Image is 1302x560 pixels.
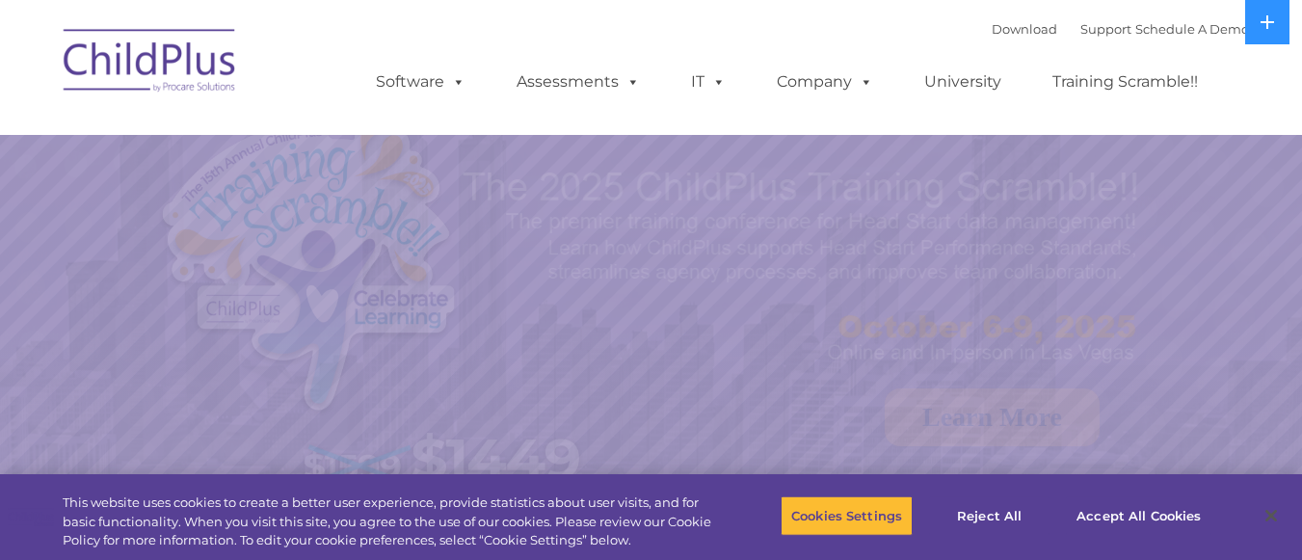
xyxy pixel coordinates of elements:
button: Reject All [929,495,1050,536]
a: Company [757,63,892,101]
div: This website uses cookies to create a better user experience, provide statistics about user visit... [63,493,716,550]
a: Schedule A Demo [1135,21,1249,37]
a: Assessments [497,63,659,101]
button: Accept All Cookies [1066,495,1211,536]
a: Software [357,63,485,101]
button: Close [1250,494,1292,537]
img: ChildPlus by Procare Solutions [54,15,247,112]
a: Support [1080,21,1131,37]
a: Download [992,21,1057,37]
button: Cookies Settings [781,495,913,536]
font: | [992,21,1249,37]
a: University [905,63,1021,101]
a: Learn More [885,388,1100,446]
a: Training Scramble!! [1033,63,1217,101]
a: IT [672,63,745,101]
